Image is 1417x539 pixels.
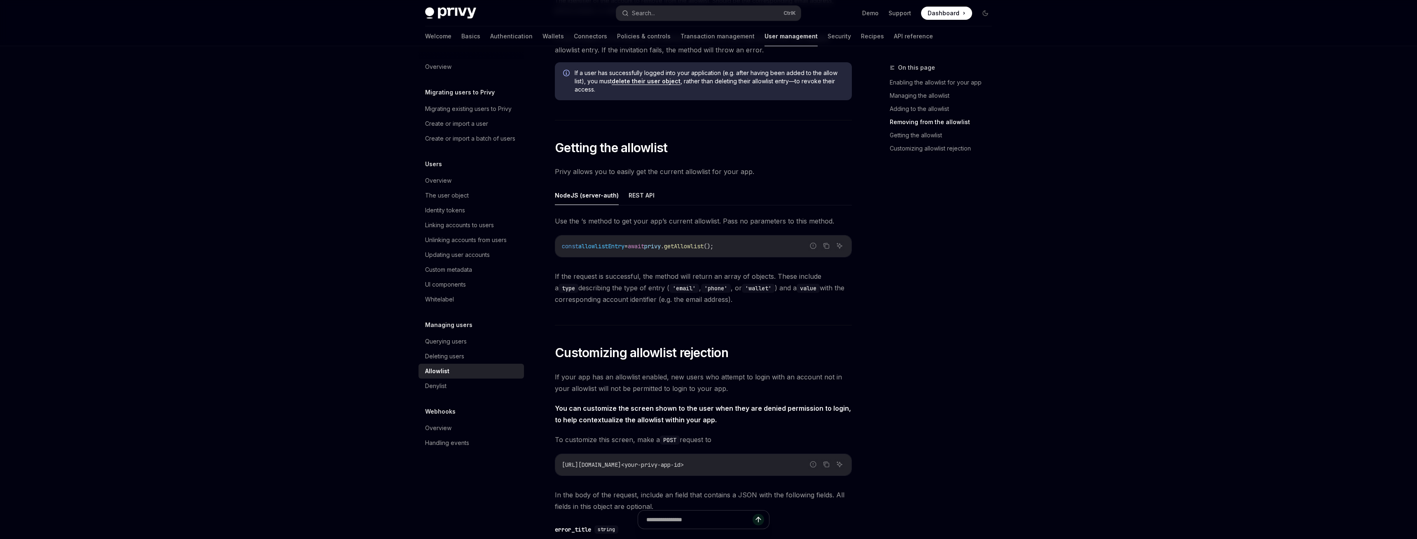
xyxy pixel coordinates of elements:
div: The user object [425,191,469,200]
button: Ask AI [834,240,845,251]
a: API reference [894,26,933,46]
a: Wallets [542,26,564,46]
a: Security [828,26,851,46]
a: Denylist [419,379,524,393]
a: Transaction management [680,26,755,46]
span: (); [704,242,713,250]
a: Deleting users [419,349,524,364]
button: Report incorrect code [808,459,818,470]
span: privy [644,242,661,250]
a: UI components [419,277,524,292]
a: Welcome [425,26,451,46]
a: Connectors [574,26,607,46]
span: If a user has successfully logged into your application (e.g. after having been added to the allo... [575,69,844,94]
button: Toggle dark mode [979,7,992,20]
span: const [562,242,578,250]
a: Basics [461,26,480,46]
img: dark logo [425,7,476,19]
code: 'wallet' [742,284,775,293]
span: In the body of the request, include an field that contains a JSON with the following fields. All ... [555,489,852,512]
span: If your app has an allowlist enabled, new users who attempt to login with an account not in your ... [555,371,852,394]
span: allowlistEntry [578,242,624,250]
div: Overview [425,176,451,186]
a: User management [765,26,818,46]
div: Querying users [425,337,467,346]
a: Linking accounts to users [419,218,524,233]
h5: Webhooks [425,407,456,417]
div: Whitelabel [425,294,454,304]
a: Updating user accounts [419,247,524,262]
a: Overview [419,173,524,188]
a: Overview [419,421,524,435]
a: Identity tokens [419,203,524,218]
a: Dashboard [921,7,972,20]
button: Copy the contents from the code block [821,459,832,470]
button: Copy the contents from the code block [821,240,832,251]
svg: Info [563,70,571,78]
button: Search...CtrlK [616,6,801,21]
span: Customizing allowlist rejection [555,345,728,360]
a: Allowlist [419,364,524,379]
a: Unlinking accounts from users [419,233,524,247]
a: Enabling the allowlist for your app [890,76,998,89]
div: Updating user accounts [425,250,490,260]
a: Custom metadata [419,262,524,277]
div: Identity tokens [425,205,465,215]
code: POST [660,435,680,445]
span: await [628,242,644,250]
div: Unlinking accounts from users [425,235,507,245]
a: Overview [419,59,524,74]
a: Whitelabel [419,292,524,307]
span: . [661,242,664,250]
div: Denylist [425,381,447,391]
div: UI components [425,280,466,290]
div: Deleting users [425,351,464,361]
a: Getting the allowlist [890,129,998,142]
div: Overview [425,423,451,433]
span: [URL][DOMAIN_NAME]<your-privy-app-id> [562,461,684,468]
button: Report incorrect code [808,240,818,251]
div: Linking accounts to users [425,220,494,230]
button: REST API [629,186,655,205]
span: Getting the allowlist [555,140,667,155]
h5: Managing users [425,320,472,330]
a: Managing the allowlist [890,89,998,102]
code: 'phone' [701,284,731,293]
h5: Migrating users to Privy [425,87,495,97]
code: type [559,284,578,293]
div: Create or import a user [425,119,488,129]
a: Handling events [419,435,524,450]
span: To customize this screen, make a request to [555,434,852,445]
button: Send message [753,514,764,525]
span: Use the ‘s method to get your app’s current allowlist. Pass no parameters to this method. [555,215,852,227]
a: Querying users [419,334,524,349]
span: Ctrl K [783,10,796,16]
a: Migrating existing users to Privy [419,101,524,116]
code: value [797,284,820,293]
div: Search... [632,8,655,18]
button: Ask AI [834,459,845,470]
a: Adding to the allowlist [890,102,998,115]
a: Create or import a batch of users [419,131,524,146]
a: delete their user object [612,78,680,85]
h5: Users [425,159,442,169]
span: If the request is successful, the method will return an array of objects. These include a describ... [555,271,852,305]
div: Handling events [425,438,469,448]
a: Recipes [861,26,884,46]
a: Removing from the allowlist [890,115,998,129]
strong: You can customize the screen shown to the user when they are denied permission to login, to help ... [555,404,851,424]
span: = [624,242,628,250]
span: Dashboard [928,9,959,17]
a: The user object [419,188,524,203]
div: Migrating existing users to Privy [425,104,512,114]
button: NodeJS (server-auth) [555,186,619,205]
code: 'email' [669,284,699,293]
div: Overview [425,62,451,72]
div: Allowlist [425,366,449,376]
a: Policies & controls [617,26,671,46]
a: Support [889,9,911,17]
span: getAllowlist [664,242,704,250]
span: On this page [898,63,935,73]
a: Authentication [490,26,533,46]
div: Create or import a batch of users [425,134,515,144]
